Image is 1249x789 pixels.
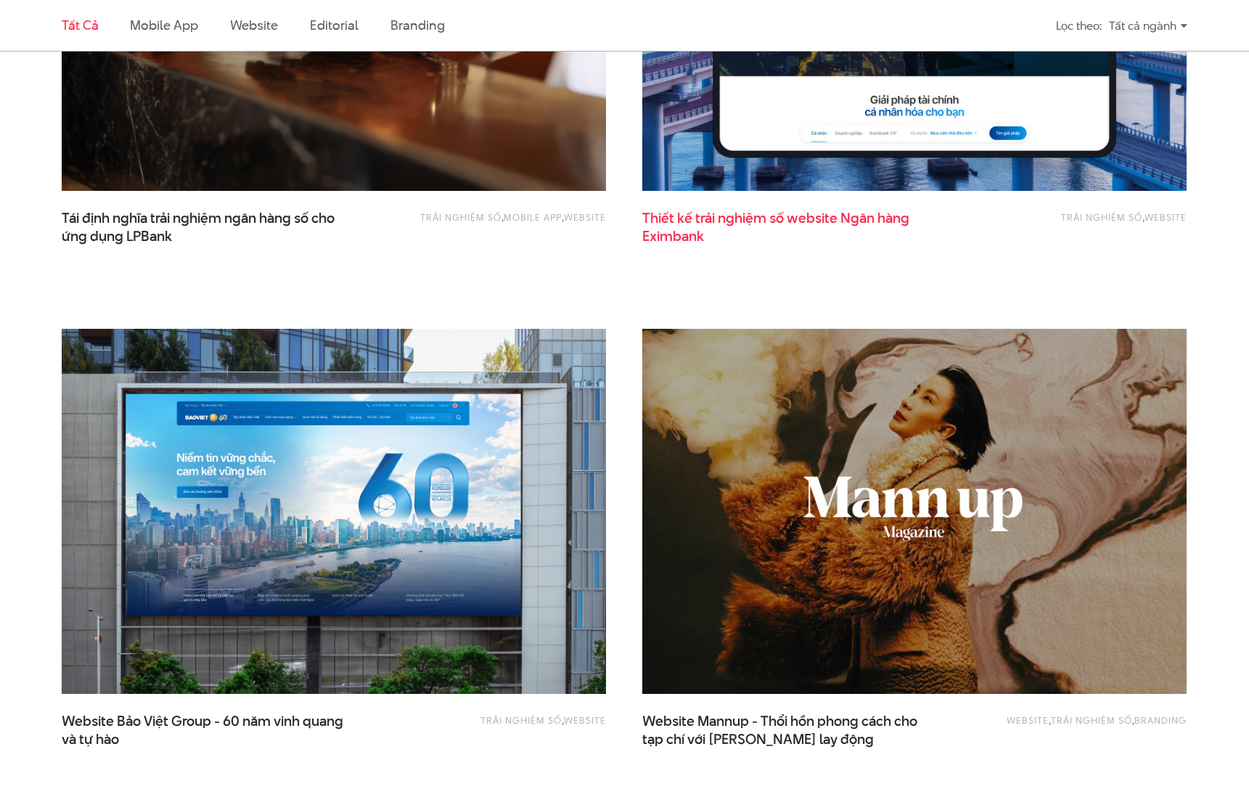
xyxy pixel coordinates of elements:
[642,730,874,749] span: tạp chí với [PERSON_NAME] lay động
[1007,714,1049,727] a: Website
[388,712,606,741] div: ,
[62,712,352,748] a: Website Bảo Việt Group - 60 năm vinh quangvà tự hào
[62,227,172,246] span: ứng dụng LPBank
[1134,714,1187,727] a: Branding
[62,712,352,748] span: Website Bảo Việt Group - 60 năm vinh quang
[62,209,352,245] a: Tái định nghĩa trải nghiệm ngân hàng số choứng dụng LPBank
[62,209,352,245] span: Tái định nghĩa trải nghiệm ngân hàng số cho
[642,712,933,748] a: Website Mannup - Thổi hồn phong cách chotạp chí với [PERSON_NAME] lay động
[390,16,444,34] a: Branding
[1051,714,1132,727] a: Trải nghiệm số
[230,16,278,34] a: Website
[564,714,606,727] a: Website
[642,712,933,748] span: Website Mannup - Thổi hồn phong cách cho
[1061,210,1142,224] a: Trải nghiệm số
[969,209,1187,238] div: ,
[642,209,933,245] span: Thiết kế trải nghiệm số website Ngân hàng
[62,730,119,749] span: và tự hào
[969,712,1187,741] div: , ,
[130,16,197,34] a: Mobile app
[642,329,1187,694] img: website Mann up
[642,227,704,246] span: Eximbank
[62,16,98,34] a: Tất cả
[1109,13,1187,38] div: Tất cả ngành
[564,210,606,224] a: Website
[642,209,933,245] a: Thiết kế trải nghiệm số website Ngân hàngEximbank
[1056,13,1102,38] div: Lọc theo:
[1144,210,1187,224] a: Website
[388,209,606,238] div: , ,
[62,329,606,694] img: BaoViet 60 năm
[504,210,562,224] a: Mobile app
[420,210,501,224] a: Trải nghiệm số
[310,16,359,34] a: Editorial
[480,714,562,727] a: Trải nghiệm số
